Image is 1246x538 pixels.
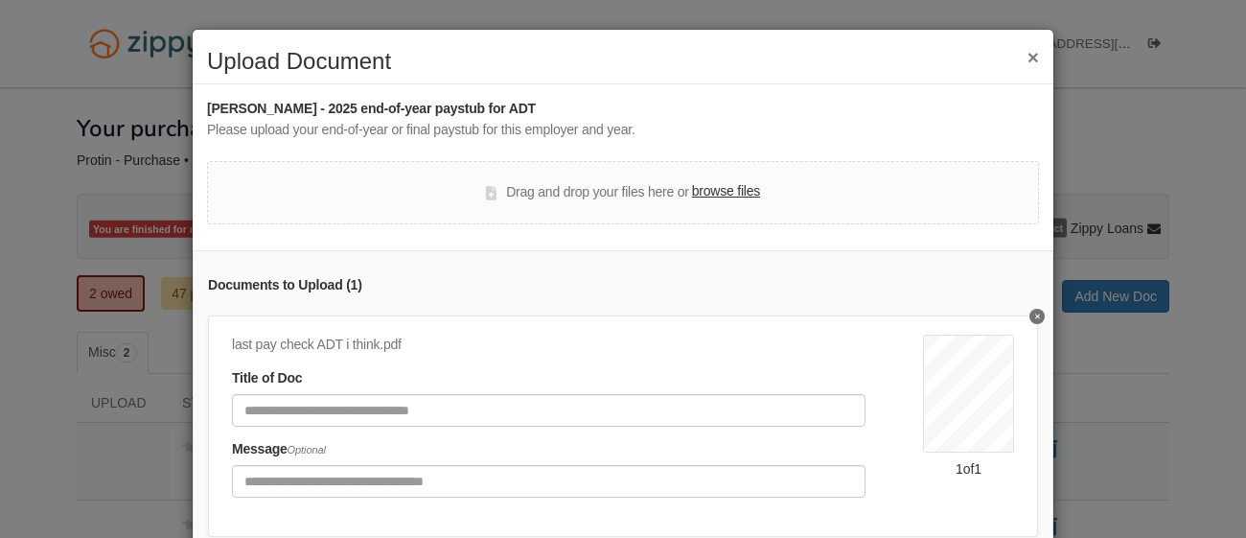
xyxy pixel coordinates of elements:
[207,120,1039,141] div: Please upload your end-of-year or final paystub for this employer and year.
[1029,309,1045,324] button: Delete undefined
[208,275,1038,296] div: Documents to Upload ( 1 )
[232,439,326,460] label: Message
[486,181,760,204] div: Drag and drop your files here or
[232,465,865,498] input: Include any comments on this document
[207,99,1039,120] div: [PERSON_NAME] - 2025 end-of-year paystub for ADT
[232,368,302,389] label: Title of Doc
[1027,47,1039,67] button: ×
[923,459,1014,479] div: 1 of 1
[232,335,865,356] div: last pay check ADT i think.pdf
[692,181,760,202] label: browse files
[207,49,1039,74] h2: Upload Document
[232,394,865,427] input: Document Title
[288,444,326,456] span: Optional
